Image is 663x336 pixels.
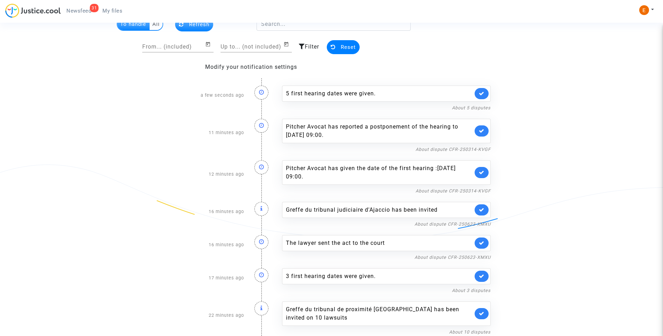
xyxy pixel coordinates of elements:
[415,221,491,227] a: About dispute CFR-250623-XMXU
[5,3,61,18] img: jc-logo.svg
[286,272,473,280] div: 3 first hearing dates were given.
[102,8,122,14] span: My files
[150,18,163,30] multi-toggle-item: All
[639,5,649,15] img: ACg8ocIeiFvHKe4dA5oeRFd_CiCnuxWUEc1A2wYhRJE3TTWt=s96-c
[117,18,150,30] multi-toggle-item: To handle
[205,40,214,49] button: Open calendar
[286,206,473,214] div: Greffe du tribunal judiciaire d'Ajaccio has been invited
[167,261,249,294] div: 17 minutes ago
[175,17,213,31] button: Refresh
[205,64,297,70] a: Modify your notification settings
[66,8,91,14] span: Newsfeed
[286,123,473,139] div: Pitcher Avocat has reported a postponement of the hearing to [DATE] 09:00.
[286,164,473,181] div: Pitcher Avocat has given the date of the first hearing :[DATE] 09:00.
[415,255,491,260] a: About dispute CFR-250623-XMXU
[167,228,249,261] div: 16 minutes ago
[90,4,99,12] div: 31
[189,21,209,28] span: Refresh
[286,239,473,247] div: The lawyer sent the act to the court
[416,147,491,152] a: About dispute CFR-250314-KVGF
[286,89,473,98] div: 5 first hearing dates were given.
[449,329,491,335] a: About 10 disputes
[167,79,249,112] div: a few seconds ago
[286,305,473,322] div: Greffe du tribunal de proximité [GEOGRAPHIC_DATA] has been invited on 10 lawsuits
[167,294,249,336] div: 22 minutes ago
[452,288,491,293] a: About 3 disputes
[167,112,249,153] div: 11 minutes ago
[167,195,249,228] div: 16 minutes ago
[305,43,319,50] span: Filter
[283,40,292,49] button: Open calendar
[257,17,411,31] input: Search...
[327,40,360,54] button: Reset
[416,188,491,193] a: About dispute CFR-250314-KVGF
[97,6,128,16] a: My files
[341,44,356,50] span: Reset
[167,153,249,195] div: 12 minutes ago
[61,6,97,16] a: 31Newsfeed
[452,105,491,110] a: About 5 disputes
